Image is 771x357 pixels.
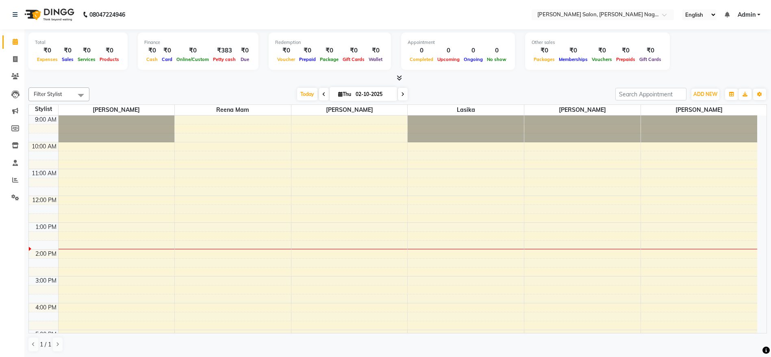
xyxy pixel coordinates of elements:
[408,57,435,62] span: Completed
[336,91,353,97] span: Thu
[174,57,211,62] span: Online/Custom
[160,46,174,55] div: ₹0
[76,57,98,62] span: Services
[341,46,367,55] div: ₹0
[34,250,58,258] div: 2:00 PM
[341,57,367,62] span: Gift Cards
[35,46,60,55] div: ₹0
[297,46,318,55] div: ₹0
[637,57,663,62] span: Gift Cards
[435,57,462,62] span: Upcoming
[614,46,637,55] div: ₹0
[35,57,60,62] span: Expenses
[691,89,719,100] button: ADD NEW
[89,3,125,26] b: 08047224946
[275,57,297,62] span: Voucher
[408,46,435,55] div: 0
[34,303,58,312] div: 4:00 PM
[60,46,76,55] div: ₹0
[524,105,641,115] span: [PERSON_NAME]
[641,105,757,115] span: [PERSON_NAME]
[30,142,58,151] div: 10:00 AM
[297,57,318,62] span: Prepaid
[98,57,121,62] span: Products
[614,57,637,62] span: Prepaids
[367,57,384,62] span: Wallet
[21,3,76,26] img: logo
[738,11,756,19] span: Admin
[318,57,341,62] span: Package
[485,46,508,55] div: 0
[98,46,121,55] div: ₹0
[144,57,160,62] span: Cash
[33,115,58,124] div: 9:00 AM
[557,57,590,62] span: Memberships
[275,46,297,55] div: ₹0
[532,46,557,55] div: ₹0
[590,57,614,62] span: Vouchers
[239,57,251,62] span: Due
[532,39,663,46] div: Other sales
[59,105,175,115] span: [PERSON_NAME]
[462,57,485,62] span: Ongoing
[557,46,590,55] div: ₹0
[408,39,508,46] div: Appointment
[34,223,58,231] div: 1:00 PM
[144,39,252,46] div: Finance
[485,57,508,62] span: No show
[34,330,58,339] div: 5:00 PM
[435,46,462,55] div: 0
[637,46,663,55] div: ₹0
[60,57,76,62] span: Sales
[30,169,58,178] div: 11:00 AM
[211,46,238,55] div: ₹383
[40,340,51,349] span: 1 / 1
[367,46,384,55] div: ₹0
[275,39,384,46] div: Redemption
[174,46,211,55] div: ₹0
[175,105,291,115] span: reena mam
[590,46,614,55] div: ₹0
[34,91,62,97] span: Filter Stylist
[297,88,317,100] span: Today
[30,196,58,205] div: 12:00 PM
[238,46,252,55] div: ₹0
[35,39,121,46] div: Total
[76,46,98,55] div: ₹0
[615,88,686,100] input: Search Appointment
[34,276,58,285] div: 3:00 PM
[318,46,341,55] div: ₹0
[462,46,485,55] div: 0
[211,57,238,62] span: Petty cash
[693,91,717,97] span: ADD NEW
[532,57,557,62] span: Packages
[291,105,408,115] span: [PERSON_NAME]
[408,105,524,115] span: lasika
[144,46,160,55] div: ₹0
[160,57,174,62] span: Card
[29,105,58,113] div: Stylist
[353,88,394,100] input: 2025-10-02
